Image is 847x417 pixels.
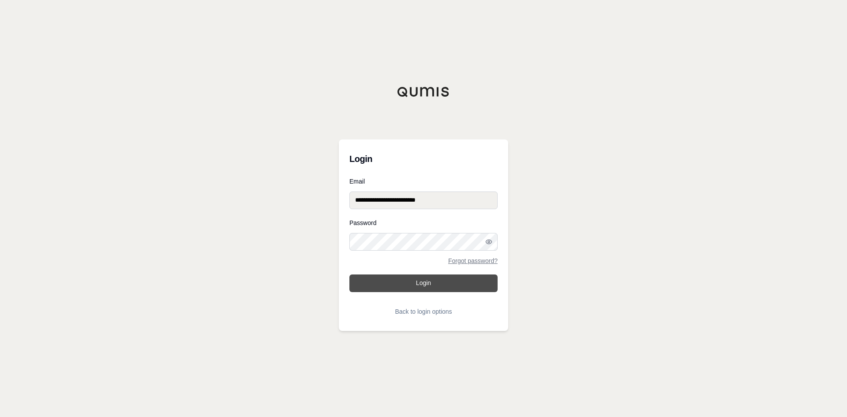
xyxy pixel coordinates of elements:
label: Password [349,220,498,226]
h3: Login [349,150,498,168]
label: Email [349,178,498,184]
button: Login [349,274,498,292]
img: Qumis [397,86,450,97]
a: Forgot password? [448,258,498,264]
button: Back to login options [349,303,498,320]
